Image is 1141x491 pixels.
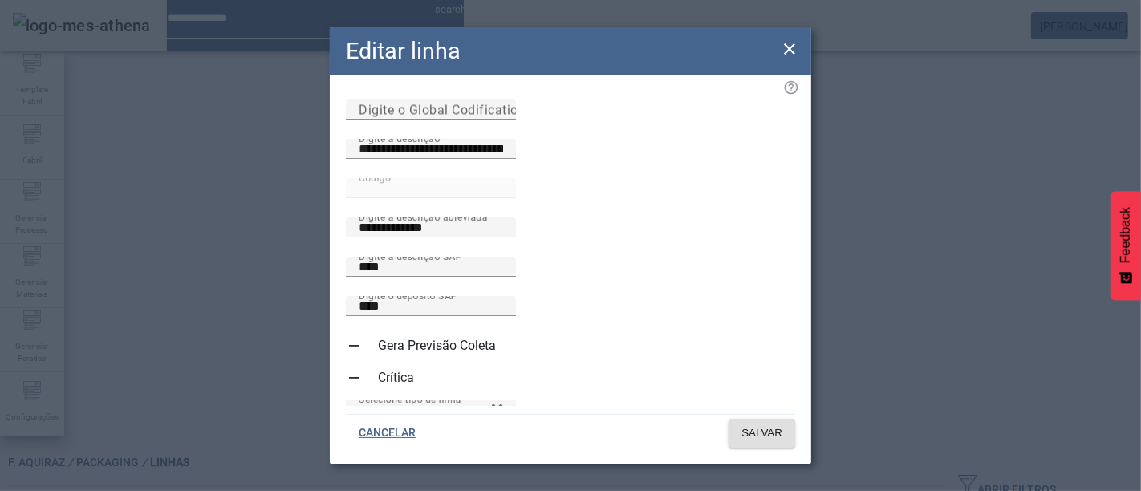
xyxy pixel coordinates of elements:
mat-label: Código [359,172,391,183]
label: Gera Previsão Coleta [375,336,496,355]
span: Feedback [1119,207,1133,263]
mat-label: Digite a descrição [359,132,440,144]
mat-label: Digite a descrição SAP [359,250,461,262]
span: CANCELAR [359,425,416,441]
span: SALVAR [741,425,782,441]
button: SALVAR [729,419,795,448]
h2: Editar linha [346,34,461,68]
mat-label: Digite o Global Codification [359,102,526,117]
mat-label: Digite o depósito SAP [359,290,457,301]
mat-label: Digite a descrição abreviada [359,211,488,222]
label: Crítica [375,368,414,388]
mat-label: Selecione tipo de linha [359,393,461,404]
button: Feedback - Mostrar pesquisa [1111,191,1141,300]
button: CANCELAR [346,419,428,448]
